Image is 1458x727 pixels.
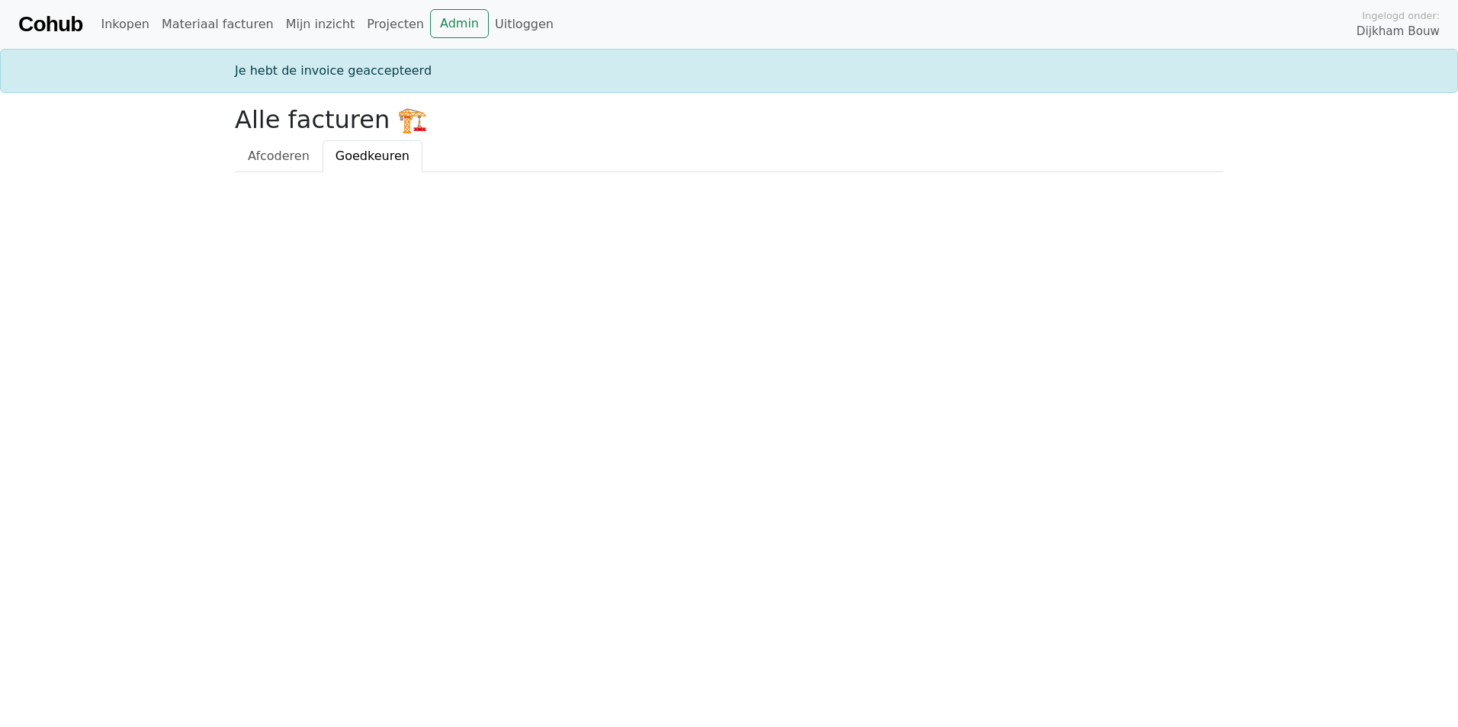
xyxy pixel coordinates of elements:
[323,140,422,172] a: Goedkeuren
[361,9,430,40] a: Projecten
[95,9,155,40] a: Inkopen
[235,105,1223,134] h2: Alle facturen 🏗️
[1357,23,1440,40] span: Dijkham Bouw
[489,9,560,40] a: Uitloggen
[235,140,323,172] a: Afcoderen
[226,62,1232,80] div: Je hebt de invoice geaccepteerd
[336,149,409,163] span: Goedkeuren
[156,9,280,40] a: Materiaal facturen
[248,149,310,163] span: Afcoderen
[18,6,82,43] a: Cohub
[430,9,489,38] a: Admin
[1362,8,1440,23] span: Ingelogd onder:
[280,9,361,40] a: Mijn inzicht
